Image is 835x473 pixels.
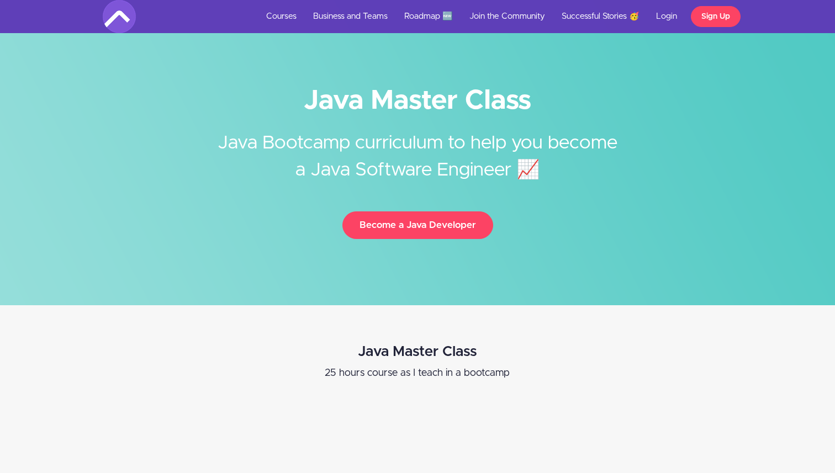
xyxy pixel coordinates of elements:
[691,6,741,27] a: Sign Up
[210,113,625,184] h2: Java Bootcamp curriculum to help you become a Java Software Engineer 📈
[142,344,693,360] h2: Java Master Class
[103,88,732,113] h1: Java Master Class
[342,211,493,239] button: Become a Java Developer
[142,365,693,381] p: 25 hours course as I teach in a bootcamp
